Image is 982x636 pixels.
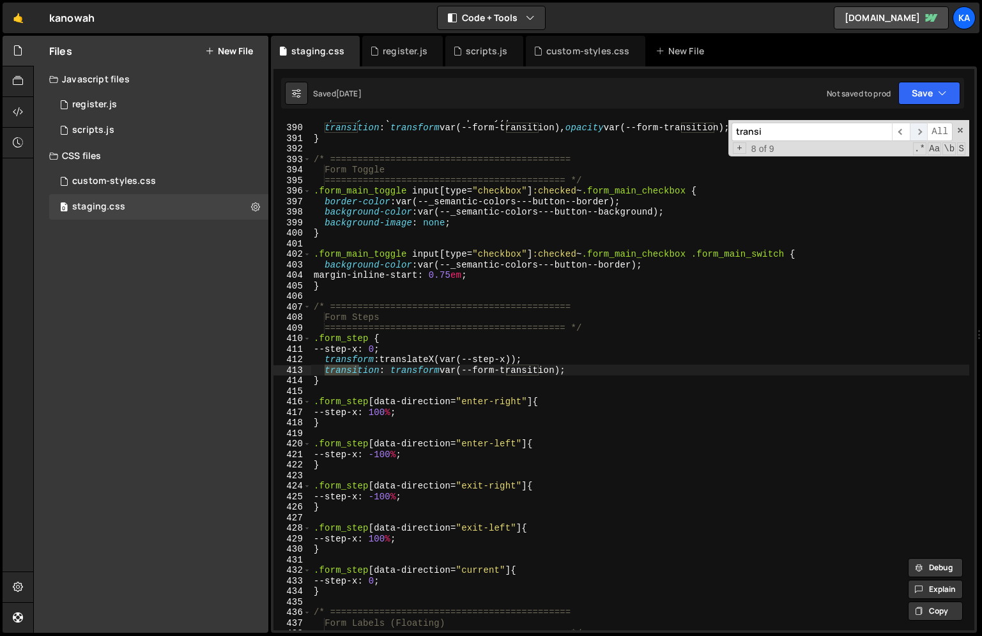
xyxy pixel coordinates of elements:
div: 429 [273,534,311,545]
h2: Files [49,44,72,58]
div: 410 [273,333,311,344]
div: 423 [273,471,311,481]
div: 394 [273,165,311,176]
a: 🤙 [3,3,34,33]
div: 435 [273,597,311,608]
div: 9382/20687.js [49,92,268,117]
div: 401 [273,239,311,250]
a: Ka [953,6,976,29]
span: Alt-Enter [927,123,953,141]
div: staging.css [291,45,344,57]
div: 436 [273,607,311,618]
a: [DOMAIN_NAME] [834,6,949,29]
div: Saved [313,88,362,99]
div: 395 [273,176,311,186]
button: New File [205,46,253,56]
button: Code + Tools [438,6,545,29]
div: 428 [273,523,311,534]
div: staging.css [72,201,125,213]
div: 400 [273,228,311,239]
div: register.js [383,45,427,57]
div: 393 [273,155,311,165]
span: ​ [910,123,928,141]
div: scripts.js [72,125,114,136]
div: 399 [273,218,311,229]
div: 430 [273,544,311,555]
div: 431 [273,555,311,566]
div: 407 [273,302,311,313]
div: 422 [273,460,311,471]
div: 416 [273,397,311,407]
div: 433 [273,576,311,587]
div: 417 [273,407,311,418]
div: 437 [273,618,311,629]
span: Whole Word Search [942,142,956,155]
span: RegExp Search [913,142,926,155]
span: ​ [892,123,910,141]
div: 409 [273,323,311,334]
div: 402 [273,249,311,260]
div: 427 [273,513,311,524]
div: 403 [273,260,311,271]
div: 391 [273,133,311,144]
div: 9382/20450.css [49,169,268,194]
div: 421 [273,450,311,460]
span: 0 [60,203,68,213]
div: Javascript files [34,66,268,92]
div: 390 [273,123,311,133]
div: register.js [72,99,117,110]
div: staging.css [49,194,268,220]
div: 412 [273,354,311,365]
span: CaseSensitive Search [928,142,941,155]
span: Toggle Replace mode [733,142,746,155]
div: 397 [273,197,311,208]
div: custom-styles.css [72,176,156,187]
div: Not saved to prod [827,88,891,99]
div: [DATE] [336,88,362,99]
div: kanowah [49,10,95,26]
div: 396 [273,186,311,197]
div: CSS files [34,143,268,169]
div: 426 [273,502,311,513]
div: New File [656,45,709,57]
div: 404 [273,270,311,281]
div: 405 [273,281,311,292]
input: Search for [732,123,892,141]
div: 434 [273,586,311,597]
div: 406 [273,291,311,302]
div: 9382/24789.js [49,117,268,143]
button: Explain [908,580,963,599]
div: 415 [273,386,311,397]
div: 411 [273,344,311,355]
div: 419 [273,428,311,439]
div: scripts.js [466,45,508,57]
div: 425 [273,492,311,503]
div: custom-styles.css [546,45,630,57]
span: Search In Selection [957,142,965,155]
div: 398 [273,207,311,218]
div: 414 [273,375,311,386]
div: 408 [273,312,311,323]
div: 432 [273,565,311,576]
div: 413 [273,365,311,376]
div: 420 [273,439,311,450]
button: Copy [908,602,963,621]
div: 392 [273,144,311,155]
div: 418 [273,418,311,428]
div: 424 [273,481,311,492]
button: Debug [908,558,963,577]
span: 8 of 9 [746,144,779,155]
button: Save [898,82,960,105]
